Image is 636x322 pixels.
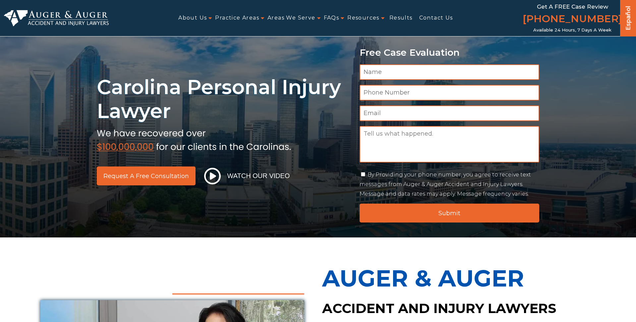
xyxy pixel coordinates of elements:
span: Get a FREE Case Review [537,3,608,10]
a: Results [389,11,413,26]
a: Areas We Serve [267,11,316,26]
a: Resources [347,11,379,26]
h1: Carolina Personal Injury Lawyer [97,75,352,123]
img: sub text [97,126,291,152]
a: Request a Free Consultation [97,166,196,185]
input: Submit [360,204,540,223]
input: Name [360,64,540,80]
a: [PHONE_NUMBER] [523,12,622,28]
button: Watch Our Video [202,167,292,185]
span: Available 24 Hours, 7 Days a Week [533,28,611,33]
a: FAQs [324,11,339,26]
a: Contact Us [419,11,453,26]
a: About Us [178,11,207,26]
img: Auger & Auger Accident and Injury Lawyers Logo [4,10,109,26]
p: Free Case Evaluation [360,47,540,58]
a: Practice Areas [215,11,259,26]
label: By Providing your phone number, you agree to receive text messages from Auger & Auger Accident an... [360,171,531,197]
input: Phone Number [360,85,540,100]
h2: Accident and Injury Lawyers [322,299,596,318]
span: Request a Free Consultation [103,173,189,179]
p: Auger & Auger [322,257,596,299]
input: Email [360,105,540,121]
